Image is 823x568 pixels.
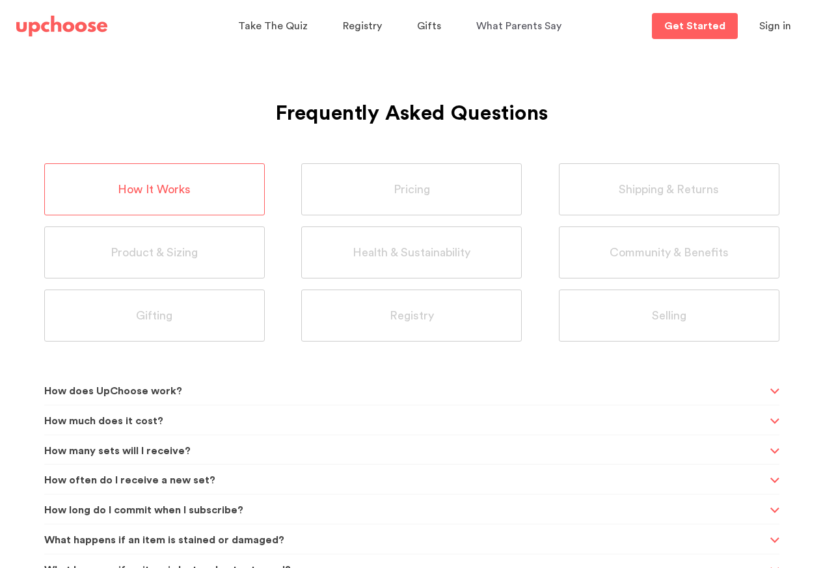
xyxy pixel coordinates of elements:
[652,13,738,39] a: Get Started
[476,14,565,39] a: What Parents Say
[238,21,308,31] span: Take The Quiz
[652,308,686,323] span: Selling
[619,182,719,197] span: Shipping & Returns
[136,308,172,323] span: Gifting
[44,375,766,407] span: How does UpChoose work?
[111,245,198,260] span: Product & Sizing
[44,69,779,130] h1: Frequently Asked Questions
[664,21,725,31] p: Get Started
[343,21,382,31] span: Registry
[743,13,807,39] button: Sign in
[759,21,791,31] span: Sign in
[476,21,561,31] span: What Parents Say
[16,16,107,36] img: UpChoose
[353,245,470,260] span: Health & Sustainability
[238,14,312,39] a: Take The Quiz
[417,21,441,31] span: Gifts
[44,494,766,526] span: How long do I commit when I subscribe?
[44,435,766,467] span: How many sets will I receive?
[390,308,434,323] span: Registry
[394,182,430,197] span: Pricing
[44,405,766,437] span: How much does it cost?
[44,465,766,496] span: How often do I receive a new set?
[44,524,766,556] span: What happens if an item is stained or damaged?
[610,245,729,260] span: Community & Benefits
[417,14,445,39] a: Gifts
[118,182,191,197] span: How It Works
[16,13,107,40] a: UpChoose
[343,14,386,39] a: Registry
